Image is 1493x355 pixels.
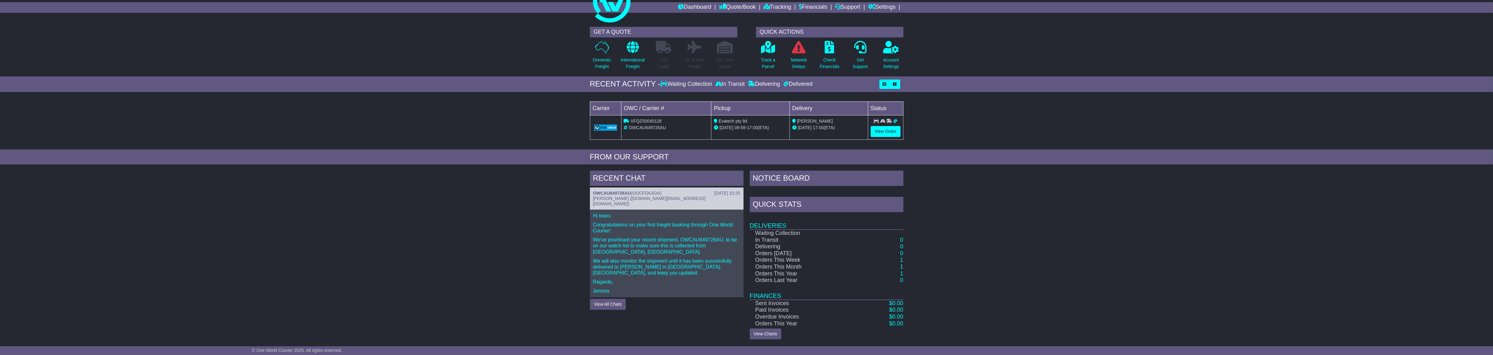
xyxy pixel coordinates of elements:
p: Regards, [593,279,740,285]
span: 0.00 [892,320,903,327]
td: Overdue Invoices [750,314,861,320]
a: Dashboard [678,2,711,13]
td: Delivering [750,243,861,250]
span: 0.00 [892,300,903,306]
a: 1 [900,270,903,277]
td: Orders Last Year [750,277,861,284]
td: Deliveries [750,214,903,230]
td: Status [868,101,903,115]
p: Track a Parcel [761,57,775,70]
td: Orders This Month [750,264,861,270]
p: Jemma [593,288,740,294]
p: We will also monitor the shipment until it has been successfully delivered to [PERSON_NAME] in [G... [593,258,740,276]
td: Paid Invoices [750,307,861,314]
div: RECENT CHAT [590,171,744,187]
span: 0.00 [892,314,903,320]
span: © One World Courier 2025. All rights reserved. [252,348,342,353]
span: 17:00 [813,125,824,130]
div: ( ) [593,191,740,196]
p: International Freight [621,57,645,70]
p: Account Settings [883,57,899,70]
p: Network Delays [791,57,807,70]
a: 0 [900,250,903,256]
div: Delivering [746,81,782,88]
span: OWCAU649726AU [629,125,666,130]
td: Orders This Year [750,270,861,277]
div: Waiting Collection [660,81,714,88]
a: Track aParcel [761,41,776,73]
span: [PERSON_NAME] ([DOMAIN_NAME][EMAIL_ADDRESS][DOMAIN_NAME]) [593,196,706,206]
div: [DATE] 10:25 [714,191,740,196]
p: Get Support [853,57,868,70]
a: $0.00 [889,307,903,313]
td: Orders This Week [750,257,861,264]
a: CheckFinancials [819,41,840,73]
span: [DATE] [798,125,812,130]
div: FROM OUR SUPPORT [590,153,903,162]
a: $0.00 [889,314,903,320]
a: OWCAU649726AU [593,191,631,196]
p: Full Loads [656,57,671,70]
a: InternationalFreight [620,41,645,73]
a: NetworkDelays [790,41,807,73]
span: VFQZ50045126 [630,119,662,124]
td: In Transit [750,237,861,244]
a: 0 [900,277,903,283]
span: [PERSON_NAME] [797,119,833,124]
p: Air & Sea Freight [685,57,704,70]
p: Check Financials [820,57,839,70]
a: DomesticFreight [592,41,611,73]
a: $0.00 [889,300,903,306]
a: GetSupport [852,41,868,73]
a: View Order [871,126,901,137]
td: Carrier [590,101,621,115]
span: Evatech pty ltd [719,119,747,124]
td: Finances [750,284,903,300]
td: Orders This Year [750,320,861,327]
td: Orders [DATE] [750,250,861,257]
a: 0 [900,237,903,243]
div: (ETA) [792,124,865,131]
a: Support [835,2,860,13]
a: 1 [900,264,903,270]
div: Quick Stats [750,197,903,214]
div: NOTICE BOARD [750,171,903,187]
a: AccountSettings [883,41,899,73]
td: Delivery [789,101,868,115]
a: 0 [900,243,903,250]
a: Tracking [764,2,791,13]
span: 0.00 [892,307,903,313]
td: Sent Invoices [750,300,861,307]
a: Financials [799,2,827,13]
div: Delivered [782,81,813,88]
button: View All Chats [590,299,626,310]
p: Domestic Freight [593,57,611,70]
a: Quote/Book [719,2,756,13]
td: Waiting Collection [750,230,861,237]
span: 17:00 [747,125,758,130]
a: 1 [900,257,903,263]
div: QUICK ACTIONS [756,27,903,37]
a: $0.00 [889,320,903,327]
p: Hi team, [593,213,740,219]
a: View Charts [750,328,781,339]
a: Settings [868,2,896,13]
p: Air / Sea Depot [717,57,734,70]
span: [DATE] [719,125,733,130]
div: In Transit [714,81,746,88]
td: OWC / Carrier # [621,101,711,115]
span: 09:58 [734,125,745,130]
div: GET A QUOTE [590,27,737,37]
div: RECENT ACTIVITY - [590,80,660,89]
div: - (ETA) [714,124,787,131]
p: We've prioritised your recent shipment, OWCAU649726AU, to be on our watch list to make sure this ... [593,237,740,255]
p: Congratulations on your first freight booking through One World Courier! [593,222,740,234]
td: Pickup [711,101,790,115]
img: GetCarrierServiceLogo [594,124,617,131]
span: OOCFGKADA [632,191,660,196]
